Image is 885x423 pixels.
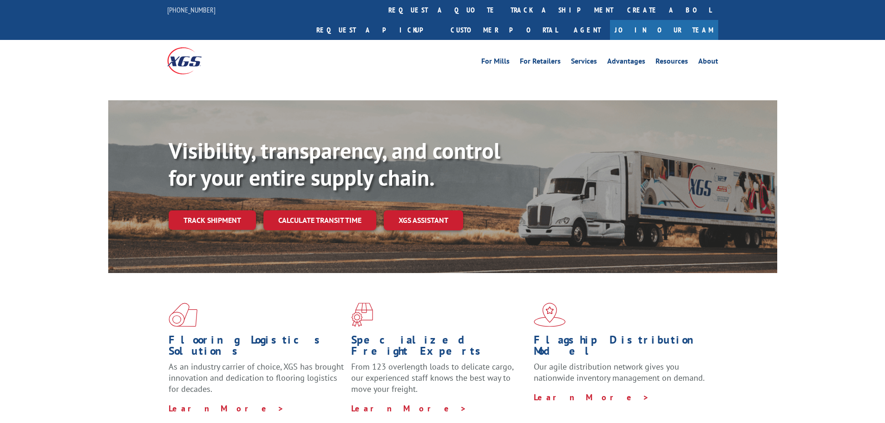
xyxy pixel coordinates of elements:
[698,58,718,68] a: About
[263,210,376,230] a: Calculate transit time
[167,5,216,14] a: [PHONE_NUMBER]
[169,210,256,230] a: Track shipment
[309,20,444,40] a: Request a pickup
[534,303,566,327] img: xgs-icon-flagship-distribution-model-red
[481,58,510,68] a: For Mills
[384,210,463,230] a: XGS ASSISTANT
[169,136,500,192] b: Visibility, transparency, and control for your entire supply chain.
[351,361,527,403] p: From 123 overlength loads to delicate cargo, our experienced staff knows the best way to move you...
[520,58,561,68] a: For Retailers
[534,392,649,403] a: Learn More >
[534,361,705,383] span: Our agile distribution network gives you nationwide inventory management on demand.
[351,334,527,361] h1: Specialized Freight Experts
[169,361,344,394] span: As an industry carrier of choice, XGS has brought innovation and dedication to flooring logistics...
[571,58,597,68] a: Services
[169,403,284,414] a: Learn More >
[444,20,564,40] a: Customer Portal
[564,20,610,40] a: Agent
[351,403,467,414] a: Learn More >
[610,20,718,40] a: Join Our Team
[351,303,373,327] img: xgs-icon-focused-on-flooring-red
[607,58,645,68] a: Advantages
[169,334,344,361] h1: Flooring Logistics Solutions
[656,58,688,68] a: Resources
[169,303,197,327] img: xgs-icon-total-supply-chain-intelligence-red
[534,334,709,361] h1: Flagship Distribution Model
